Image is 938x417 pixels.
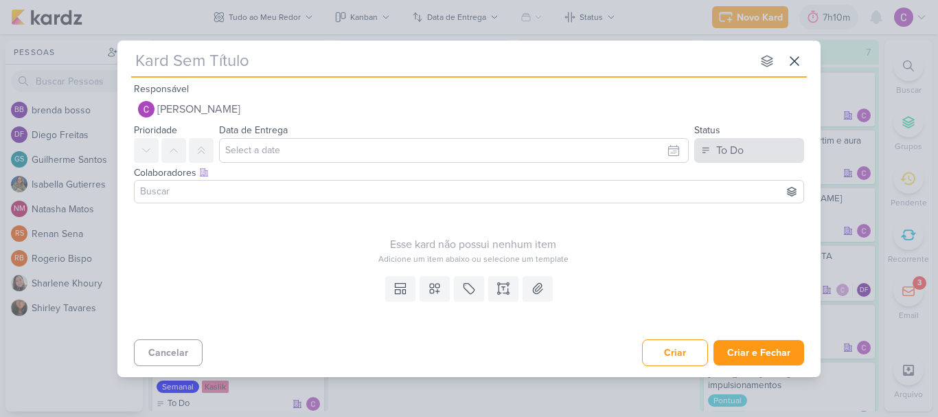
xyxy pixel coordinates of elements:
img: Carlos Lima [138,101,155,117]
div: Colaboradores [134,166,804,180]
input: Select a date [219,138,689,163]
span: [PERSON_NAME] [157,101,240,117]
label: Data de Entrega [219,124,288,136]
label: Status [694,124,720,136]
label: Responsável [134,83,189,95]
input: Kard Sem Título [131,49,752,74]
div: Esse kard não possui nenhum item [134,236,812,253]
label: Prioridade [134,124,177,136]
button: Criar e Fechar [713,340,804,365]
div: Adicione um item abaixo ou selecione um template [134,253,812,265]
input: Buscar [137,183,801,200]
button: Cancelar [134,339,203,366]
button: [PERSON_NAME] [134,97,804,122]
div: To Do [716,142,744,159]
button: To Do [694,138,804,163]
button: Criar [642,339,708,366]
